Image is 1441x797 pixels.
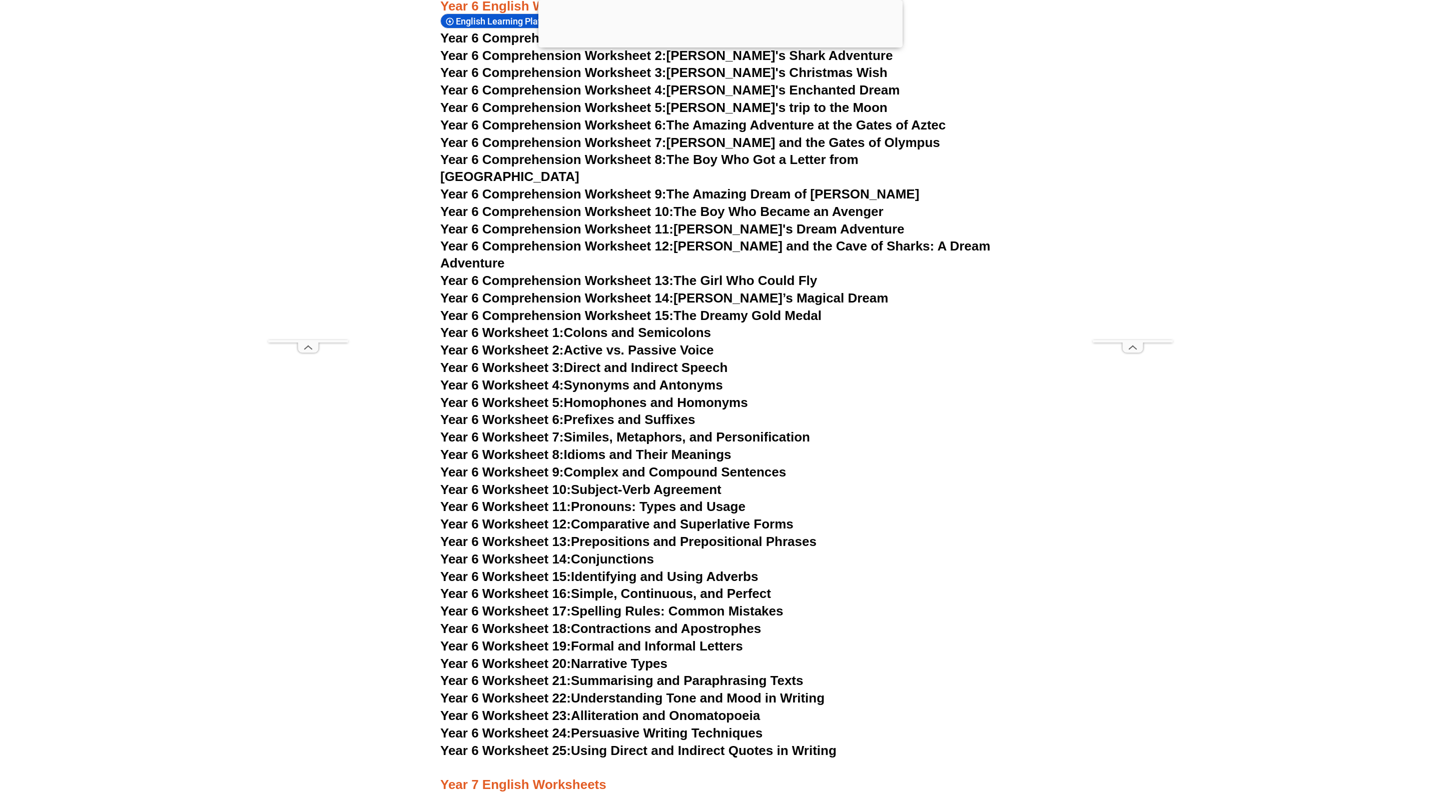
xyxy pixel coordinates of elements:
[440,186,919,201] a: Year 6 Comprehension Worksheet 9:The Amazing Dream of [PERSON_NAME]
[440,221,904,236] a: Year 6 Comprehension Worksheet 11:[PERSON_NAME]'s Dream Adventure
[440,534,571,549] span: Year 6 Worksheet 13:
[440,395,748,410] a: Year 6 Worksheet 5:Homophones and Homonyms
[440,30,885,45] a: Year 6 Comprehension Worksheet 1: A Magical Journey to the Pyramids
[440,516,794,531] a: Year 6 Worksheet 12:Comparative and Superlative Forms
[440,534,817,549] a: Year 6 Worksheet 13:Prepositions and Prepositional Phrases
[440,221,673,236] span: Year 6 Comprehension Worksheet 11:
[440,290,888,305] a: Year 6 Comprehension Worksheet 14:[PERSON_NAME]’s Magical Dream
[440,308,822,323] a: Year 6 Comprehension Worksheet 15:The Dreamy Gold Medal
[440,82,900,97] a: Year 6 Comprehension Worksheet 4:[PERSON_NAME]'s Enchanted Dream
[440,273,817,288] a: Year 6 Comprehension Worksheet 13:The Girl Who Could Fly
[440,13,565,28] div: English Learning Platform
[440,204,884,219] a: Year 6 Comprehension Worksheet 10:The Boy Who Became an Avenger
[440,429,810,444] a: Year 6 Worksheet 7:Similes, Metaphors, and Personification
[440,708,760,723] a: Year 6 Worksheet 23:Alliteration and Onomatopoeia
[440,238,990,270] a: Year 6 Comprehension Worksheet 12:[PERSON_NAME] and the Cave of Sharks: A Dream Adventure
[440,135,666,150] span: Year 6 Comprehension Worksheet 7:
[440,100,666,115] span: Year 6 Comprehension Worksheet 5:
[440,516,571,531] span: Year 6 Worksheet 12:
[440,273,673,288] span: Year 6 Comprehension Worksheet 13:
[440,743,837,758] a: Year 6 Worksheet 25:Using Direct and Indirect Quotes in Writing
[440,638,743,653] a: Year 6 Worksheet 19:Formal and Informal Letters
[440,656,571,671] span: Year 6 Worksheet 20:
[440,135,940,150] a: Year 6 Comprehension Worksheet 7:[PERSON_NAME] and the Gates of Olympus
[440,412,564,427] span: Year 6 Worksheet 6:
[440,360,728,375] a: Year 6 Worksheet 3:Direct and Indirect Speech
[440,586,571,601] span: Year 6 Worksheet 16:
[440,708,571,723] span: Year 6 Worksheet 23:
[440,377,564,392] span: Year 6 Worksheet 4:
[1225,684,1441,797] iframe: Chat Widget
[440,621,761,636] a: Year 6 Worksheet 18:Contractions and Apostrophes
[440,464,786,479] a: Year 6 Worksheet 9:Complex and Compound Sentences
[440,360,564,375] span: Year 6 Worksheet 3:
[440,499,746,514] a: Year 6 Worksheet 11:Pronouns: Types and Usage
[440,569,758,584] a: Year 6 Worksheet 15:Identifying and Using Adverbs
[440,152,859,184] a: Year 6 Comprehension Worksheet 8:The Boy Who Got a Letter from [GEOGRAPHIC_DATA]
[440,586,771,601] a: Year 6 Worksheet 16:Simple, Continuous, and Perfect
[440,656,667,671] a: Year 6 Worksheet 20:Narrative Types
[440,48,893,63] a: Year 6 Comprehension Worksheet 2:[PERSON_NAME]'s Shark Adventure
[440,638,571,653] span: Year 6 Worksheet 19:
[440,65,888,80] a: Year 6 Comprehension Worksheet 3:[PERSON_NAME]'s Christmas Wish
[440,204,673,219] span: Year 6 Comprehension Worksheet 10:
[440,551,654,566] a: Year 6 Worksheet 14:Conjunctions
[440,48,666,63] span: Year 6 Comprehension Worksheet 2:
[440,673,571,688] span: Year 6 Worksheet 21:
[440,499,571,514] span: Year 6 Worksheet 11:
[440,621,571,636] span: Year 6 Worksheet 18:
[440,377,723,392] a: Year 6 Worksheet 4:Synonyms and Antonyms
[440,342,713,357] a: Year 6 Worksheet 2:Active vs. Passive Voice
[440,325,711,340] a: Year 6 Worksheet 1:Colons and Semicolons
[440,690,825,705] a: Year 6 Worksheet 22:Understanding Tone and Mood in Writing
[440,429,564,444] span: Year 6 Worksheet 7:
[440,690,571,705] span: Year 6 Worksheet 22:
[268,40,348,340] iframe: Advertisement
[440,759,1001,793] h3: Year 7 English Worksheets
[440,447,564,462] span: Year 6 Worksheet 8:
[1093,40,1173,340] iframe: Advertisement
[440,603,783,618] a: Year 6 Worksheet 17:Spelling Rules: Common Mistakes
[440,743,571,758] span: Year 6 Worksheet 25:
[440,325,564,340] span: Year 6 Worksheet 1:
[440,673,803,688] a: Year 6 Worksheet 21:Summarising and Paraphrasing Texts
[440,412,695,427] a: Year 6 Worksheet 6:Prefixes and Suffixes
[440,725,763,740] a: Year 6 Worksheet 24:Persuasive Writing Techniques
[440,186,666,201] span: Year 6 Comprehension Worksheet 9:
[440,308,673,323] span: Year 6 Comprehension Worksheet 15:
[440,238,673,253] span: Year 6 Comprehension Worksheet 12:
[440,117,946,132] a: Year 6 Comprehension Worksheet 6:The Amazing Adventure at the Gates of Aztec
[440,482,722,497] a: Year 6 Worksheet 10:Subject-Verb Agreement
[456,16,563,26] span: English Learning Platform
[440,603,571,618] span: Year 6 Worksheet 17:
[440,152,666,167] span: Year 6 Comprehension Worksheet 8:
[440,117,666,132] span: Year 6 Comprehension Worksheet 6:
[440,342,564,357] span: Year 6 Worksheet 2:
[440,551,571,566] span: Year 6 Worksheet 14:
[440,100,888,115] a: Year 6 Comprehension Worksheet 5:[PERSON_NAME]'s trip to the Moon
[440,569,571,584] span: Year 6 Worksheet 15:
[440,65,666,80] span: Year 6 Comprehension Worksheet 3:
[440,725,571,740] span: Year 6 Worksheet 24:
[440,482,571,497] span: Year 6 Worksheet 10:
[440,290,673,305] span: Year 6 Comprehension Worksheet 14:
[440,464,564,479] span: Year 6 Worksheet 9:
[440,447,731,462] a: Year 6 Worksheet 8:Idioms and Their Meanings
[440,395,564,410] span: Year 6 Worksheet 5:
[440,82,666,97] span: Year 6 Comprehension Worksheet 4:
